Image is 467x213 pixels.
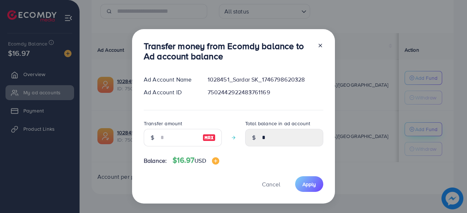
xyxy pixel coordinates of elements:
[253,176,289,192] button: Cancel
[202,88,329,96] div: 7502442922483761169
[194,157,206,165] span: USD
[144,41,312,62] h3: Transfer money from Ecomdy balance to Ad account balance
[295,176,323,192] button: Apply
[245,120,310,127] label: Total balance in ad account
[212,157,219,165] img: image
[202,75,329,84] div: 1028451_Sardar SK_1746798620328
[173,156,219,165] h4: $16.97
[144,157,167,165] span: Balance:
[144,120,182,127] label: Transfer amount
[202,133,216,142] img: image
[138,88,202,96] div: Ad Account ID
[262,180,280,188] span: Cancel
[138,75,202,84] div: Ad Account Name
[302,181,316,188] span: Apply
